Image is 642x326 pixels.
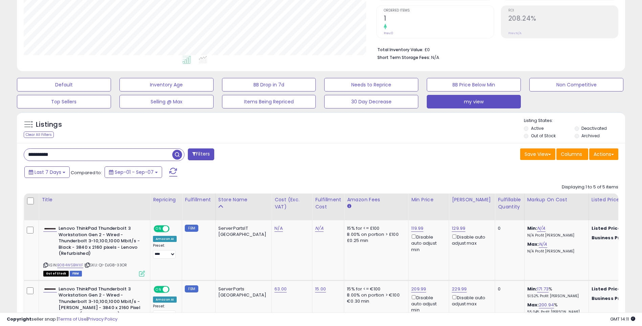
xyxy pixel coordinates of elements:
a: 209.99 [411,286,426,292]
button: Save View [520,148,555,160]
button: Filters [188,148,214,160]
div: Title [42,196,147,203]
span: Columns [561,151,582,158]
span: | SKU: QI-DJG8-33OR [84,262,127,268]
span: 2025-09-15 14:11 GMT [610,316,635,322]
b: Short Term Storage Fees: [377,55,430,60]
a: B084WSBWXF [57,262,83,268]
b: Max: [527,241,539,247]
span: Ordered Items [384,9,493,13]
p: Listing States: [524,118,625,124]
b: Lenovo ThinkPad Thunderbolt 3 Workstation Gen 2 - Wired - Thunderbolt 3-10,100,1000 Mbit/s - [PER... [59,286,141,319]
h2: 1 [384,15,493,24]
b: Business Price: [592,235,629,241]
span: Last 7 Days [35,169,61,176]
a: 119.99 [411,225,423,232]
small: Prev: N/A [508,31,522,35]
label: Active [531,125,544,131]
span: Sep-01 - Sep-07 [115,169,154,176]
a: N/A [539,241,547,248]
button: BB Drop in 7d [222,78,316,91]
div: Fulfillable Quantity [498,196,521,210]
a: 63.00 [274,286,287,292]
img: 21qNn8G3YdL._SL40_.jpg [43,288,57,290]
div: Fulfillment Cost [315,196,341,210]
div: Amazon AI [153,236,177,242]
div: Cost (Exc. VAT) [274,196,309,210]
div: Amazon AI [153,297,177,303]
div: ASIN: [43,225,145,276]
div: Markup on Cost [527,196,586,203]
button: Top Sellers [17,95,111,108]
a: Terms of Use [58,316,87,322]
li: £0 [377,45,613,53]
span: FBM [70,271,82,277]
a: 229.99 [452,286,467,292]
span: OFF [169,286,179,292]
div: Preset: [153,243,177,259]
div: [PERSON_NAME] [452,196,492,203]
button: Inventory Age [119,78,214,91]
div: Disable auto adjust max [452,233,490,246]
img: 21qNn8G3YdL._SL40_.jpg [43,227,57,230]
button: Actions [589,148,618,160]
button: Needs to Reprice [324,78,418,91]
button: Selling @ Max [119,95,214,108]
a: N/A [315,225,323,232]
span: N/A [431,54,439,61]
span: All listings that are currently out of stock and unavailable for purchase on Amazon [43,271,69,277]
button: BB Price Below Min [427,78,521,91]
button: Non Competitive [529,78,623,91]
span: OFF [169,226,179,232]
span: ON [154,226,163,232]
div: 8.00% on portion > £100 [347,231,403,238]
a: N/A [274,225,283,232]
button: Last 7 Days [24,166,70,178]
a: Privacy Policy [88,316,117,322]
div: Displaying 1 to 5 of 5 items [562,184,618,190]
p: N/A Profit [PERSON_NAME] [527,233,583,238]
div: Store Name [218,196,269,203]
div: ServerParts [GEOGRAPHIC_DATA] [218,286,267,298]
div: £0.25 min [347,238,403,244]
div: 15% for <= €100 [347,286,403,292]
label: Out of Stock [531,133,556,139]
div: Fulfillment [185,196,212,203]
div: Disable auto adjust max [452,294,490,307]
span: ON [154,286,163,292]
div: % [527,302,583,314]
div: % [527,286,583,299]
b: Lenovo ThinkPad Thunderbolt 3 Workstation Gen 2 - Wired - Thunderbolt 3-10,100,1000 Mbit/s - Blac... [59,225,141,259]
div: 0 [498,225,519,231]
div: Preset: [153,304,177,319]
div: Repricing [153,196,179,203]
small: Prev: 0 [384,31,393,35]
label: Deactivated [581,125,607,131]
a: 200.94 [539,302,554,308]
h5: Listings [36,120,62,129]
b: Business Price: [592,295,629,302]
button: Sep-01 - Sep-07 [105,166,162,178]
b: Listed Price: [592,225,622,231]
button: Default [17,78,111,91]
div: 8.00% on portion > €100 [347,292,403,298]
a: 15.00 [315,286,326,292]
b: Listed Price: [592,286,622,292]
th: The percentage added to the cost of goods (COGS) that forms the calculator for Min & Max prices. [524,193,589,220]
div: Disable auto adjust min [411,294,444,313]
p: 51.52% Profit [PERSON_NAME] [527,294,583,299]
p: N/A Profit [PERSON_NAME] [527,249,583,254]
div: Disable auto adjust min [411,233,444,253]
label: Archived [581,133,600,139]
a: 129.99 [452,225,465,232]
b: Max: [527,302,539,308]
b: Min: [527,225,537,231]
h2: 208.24% [508,15,618,24]
span: Compared to: [71,169,102,176]
div: Clear All Filters [24,131,54,138]
a: N/A [537,225,545,232]
button: Items Being Repriced [222,95,316,108]
div: Min Price [411,196,446,203]
strong: Copyright [7,316,31,322]
div: €0.30 min [347,298,403,304]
